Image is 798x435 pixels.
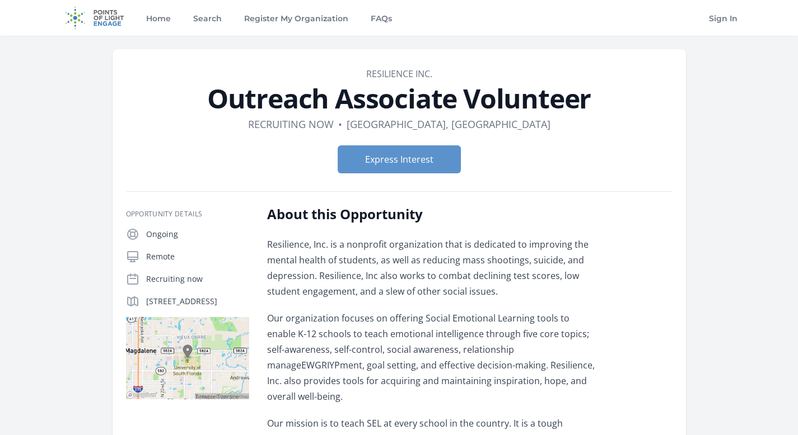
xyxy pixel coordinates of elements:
[146,251,249,262] p: Remote
[267,205,595,223] h2: About this Opportunity
[126,317,249,399] img: Map
[126,210,249,219] h3: Opportunity Details
[126,85,673,112] h1: Outreach Associate Volunteer
[267,310,595,404] p: Our organization focuses on offering Social Emotional Learning tools to enable K-12 schools to te...
[366,68,432,80] a: Resilience Inc.
[338,145,461,173] button: Express Interest
[248,116,334,132] dd: Recruiting now
[146,229,249,240] p: Ongoing
[146,296,249,307] p: [STREET_ADDRESS]
[338,116,342,132] div: •
[267,237,595,299] p: Resilience, Inc. is a nonprofit organization that is dedicated to improving the mental health of ...
[347,116,550,132] dd: [GEOGRAPHIC_DATA], [GEOGRAPHIC_DATA]
[146,273,249,285] p: Recruiting now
